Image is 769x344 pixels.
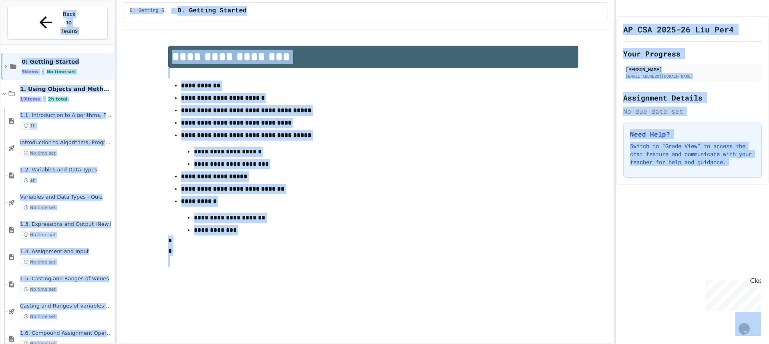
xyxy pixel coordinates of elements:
span: 0: Getting Started [22,58,113,65]
div: [EMAIL_ADDRESS][DOMAIN_NAME] [626,73,759,79]
h3: Need Help? [630,129,755,139]
span: Casting and Ranges of variables - Quiz [20,303,113,310]
span: No time set [20,149,59,157]
span: 1.6. Compound Assignment Operators [20,330,113,337]
span: 2h total [48,97,68,102]
div: Chat with us now!Close [3,3,55,51]
p: Switch to "Grade View" to access the chat feature and communicate with your teacher for help and ... [630,142,755,166]
span: / [171,8,174,14]
h2: Assignment Details [623,92,762,103]
span: No time set [46,69,75,74]
span: 1.2. Variables and Data Types [20,167,113,173]
span: Back to Teams [60,10,79,35]
span: 9 items [22,69,38,74]
span: 1.1. Introduction to Algorithms, Programming, and Compilers [20,112,113,119]
span: 19 items [20,97,40,102]
span: No time set [20,231,59,239]
div: [PERSON_NAME] [626,66,759,73]
h1: AP CSA 2025-26 Liu Per4 [623,24,734,35]
span: Variables and Data Types - Quiz [20,194,113,201]
span: 1.4. Assignment and Input [20,248,113,255]
span: No time set [20,258,59,266]
span: 1.5. Casting and Ranges of Values [20,276,113,282]
span: • [42,68,43,75]
span: No time set [20,204,59,211]
span: 0: Getting Started [130,8,168,14]
span: 1. Using Objects and Methods [20,85,113,93]
button: Back to Teams [7,6,108,40]
iframe: chat widget [703,277,761,311]
h2: Your Progress [623,48,762,59]
span: No time set [20,286,59,293]
span: 1.3. Expressions and Output [New] [20,221,113,228]
span: Introduction to Algorithms, Programming, and Compilers [20,139,113,146]
iframe: chat widget [735,312,761,336]
span: 0. Getting Started [177,6,247,16]
div: No due date set [623,107,762,116]
span: 1h [20,177,39,184]
span: • [43,96,45,102]
span: No time set [20,313,59,320]
span: 1h [20,122,39,130]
